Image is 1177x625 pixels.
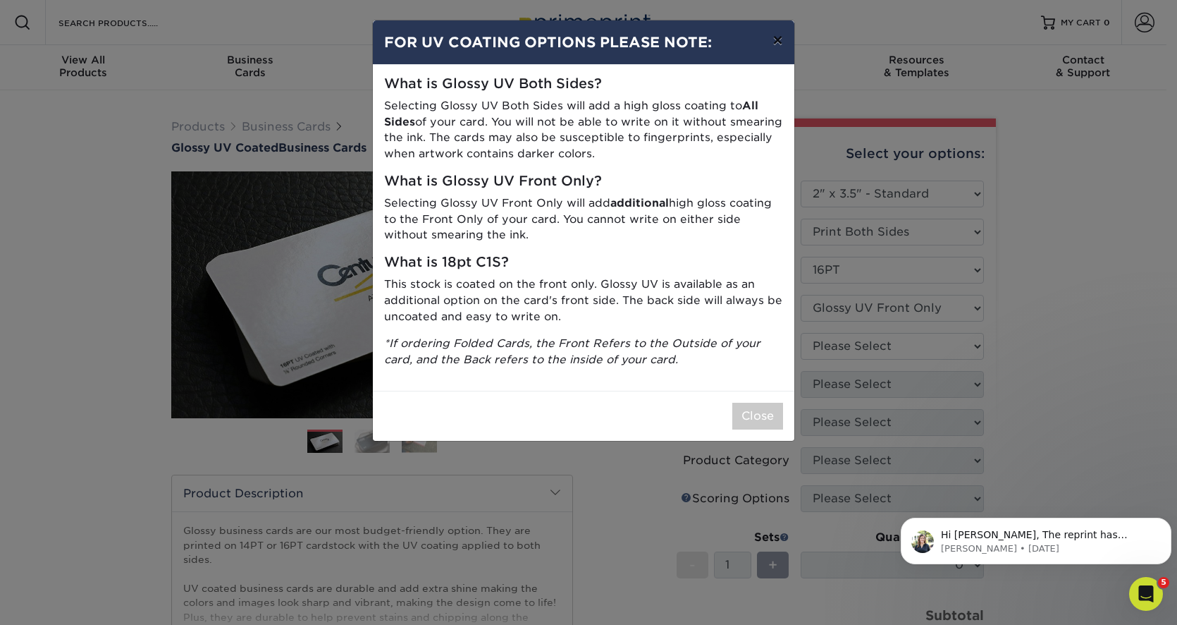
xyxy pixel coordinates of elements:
[1158,577,1169,588] span: 5
[384,255,783,271] h5: What is 18pt C1S?
[761,20,794,60] button: ×
[384,98,783,162] p: Selecting Glossy UV Both Sides will add a high gloss coating to of your card. You will not be abl...
[384,195,783,243] p: Selecting Glossy UV Front Only will add high gloss coating to the Front Only of your card. You ca...
[732,403,783,430] button: Close
[384,336,760,366] i: *If ordering Folded Cards, the Front Refers to the Outside of your card, and the Back refers to t...
[384,174,783,190] h5: What is Glossy UV Front Only?
[384,32,783,53] h4: FOR UV COATING OPTIONS PLEASE NOTE:
[1129,577,1163,611] iframe: Intercom live chat
[384,277,783,324] p: This stock is coated on the front only. Glossy UV is available as an additional option on the car...
[610,196,669,210] strong: additional
[384,76,783,92] h5: What is Glossy UV Both Sides?
[895,488,1177,587] iframe: Intercom notifications message
[384,99,758,128] strong: All Sides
